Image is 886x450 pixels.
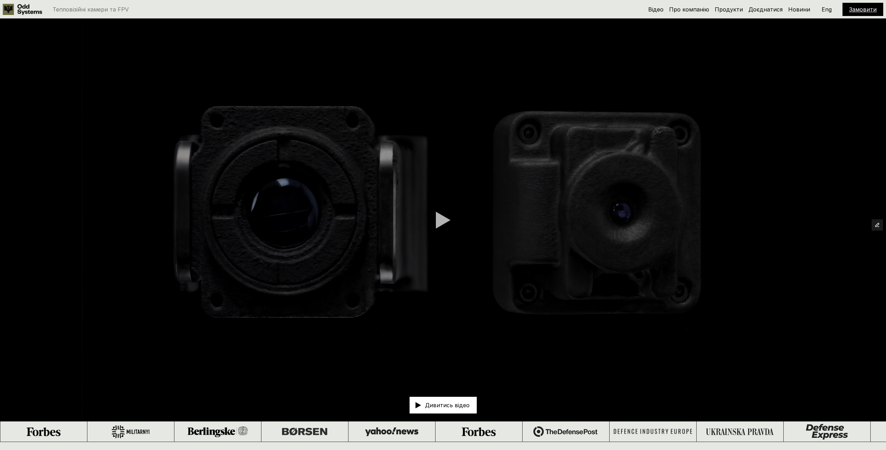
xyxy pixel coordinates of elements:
p: Тепловізійні камери та FPV [53,7,129,12]
a: Продукти [715,6,743,13]
button: Edit Framer Content [872,220,883,230]
a: Доєднатися [748,6,783,13]
a: Про компанію [669,6,709,13]
a: Відео [648,6,664,13]
p: Дивитись відео [425,402,470,408]
a: Замовити [849,6,877,13]
a: Новини [788,6,810,13]
p: Eng [822,7,832,12]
